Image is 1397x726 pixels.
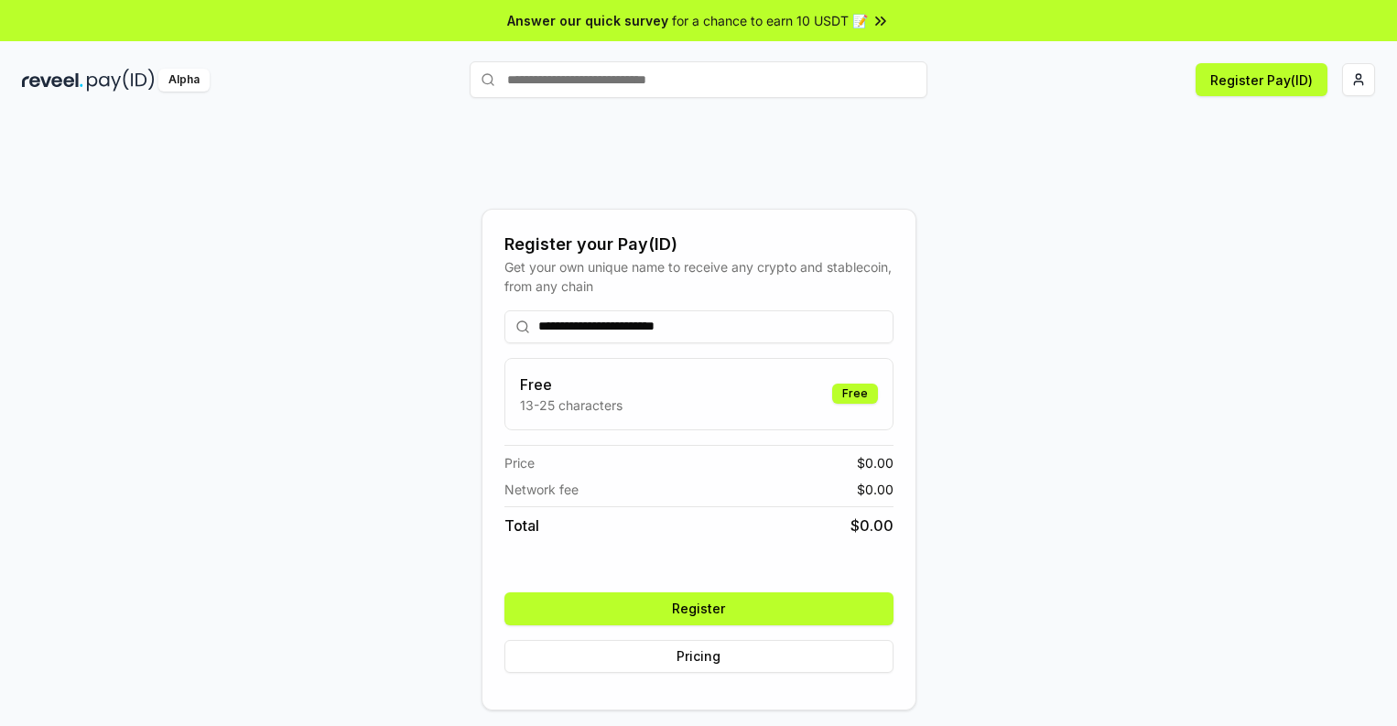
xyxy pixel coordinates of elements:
[1196,63,1327,96] button: Register Pay(ID)
[158,69,210,92] div: Alpha
[857,480,893,499] span: $ 0.00
[520,396,623,415] p: 13-25 characters
[504,453,535,472] span: Price
[857,453,893,472] span: $ 0.00
[22,69,83,92] img: reveel_dark
[504,640,893,673] button: Pricing
[520,374,623,396] h3: Free
[504,592,893,625] button: Register
[850,515,893,536] span: $ 0.00
[504,480,579,499] span: Network fee
[504,515,539,536] span: Total
[672,11,868,30] span: for a chance to earn 10 USDT 📝
[504,257,893,296] div: Get your own unique name to receive any crypto and stablecoin, from any chain
[87,69,155,92] img: pay_id
[832,384,878,404] div: Free
[507,11,668,30] span: Answer our quick survey
[504,232,893,257] div: Register your Pay(ID)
